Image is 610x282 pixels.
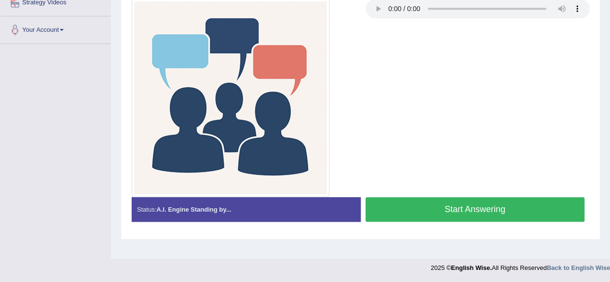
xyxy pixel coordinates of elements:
strong: A.I. Engine Standing by... [156,206,231,213]
strong: English Wise. [451,264,491,271]
div: 2025 © All Rights Reserved [431,258,610,272]
div: Status: [132,197,361,222]
a: Your Account [0,16,110,40]
a: Back to English Wise [547,264,610,271]
button: Start Answering [366,197,585,222]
